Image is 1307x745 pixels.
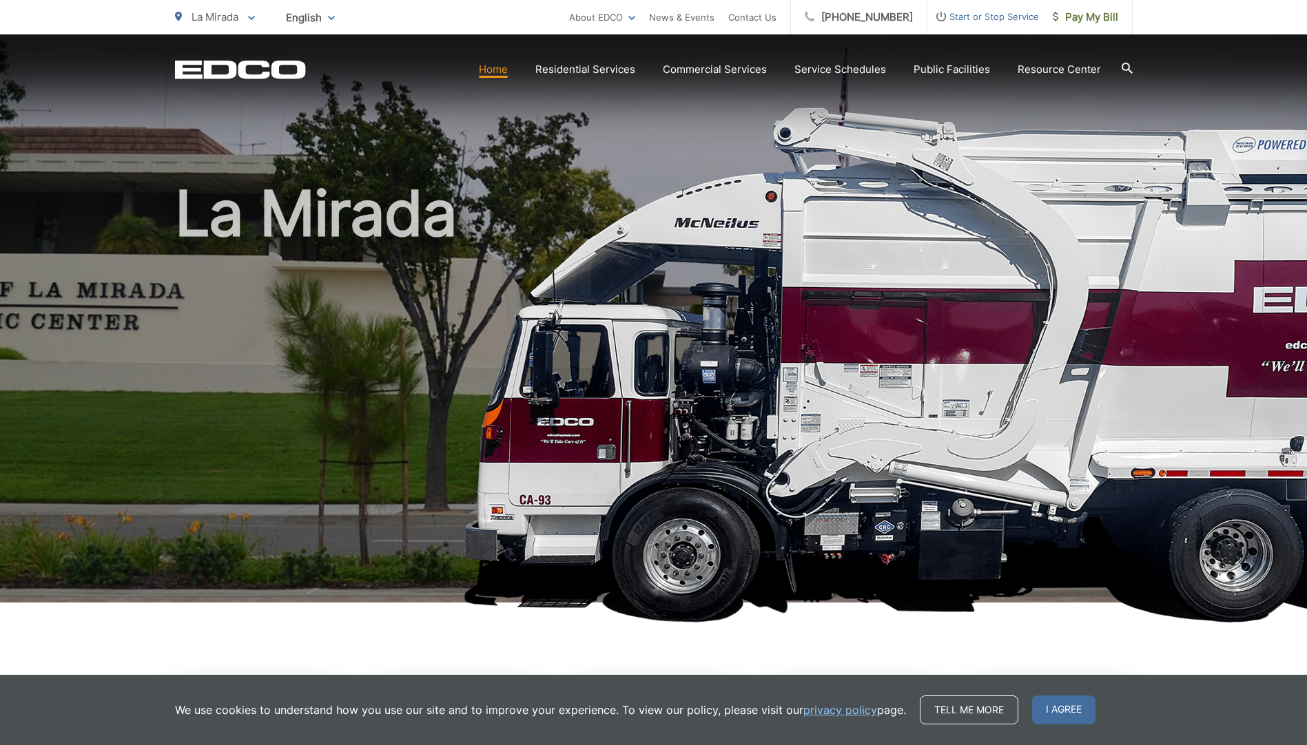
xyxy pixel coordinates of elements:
a: Resource Center [1018,61,1101,78]
h1: La Mirada [175,179,1133,615]
a: EDCD logo. Return to the homepage. [175,60,306,79]
a: privacy policy [803,702,877,718]
span: La Mirada [192,10,238,23]
a: Tell me more [920,695,1018,724]
a: Service Schedules [794,61,886,78]
a: Public Facilities [914,61,990,78]
span: Pay My Bill [1053,9,1118,25]
a: News & Events [649,9,714,25]
a: Residential Services [535,61,635,78]
a: Commercial Services [663,61,767,78]
span: I agree [1032,695,1095,724]
a: Home [479,61,508,78]
p: We use cookies to understand how you use our site and to improve your experience. To view our pol... [175,702,906,718]
a: Contact Us [728,9,776,25]
span: English [276,6,345,30]
a: About EDCO [569,9,635,25]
